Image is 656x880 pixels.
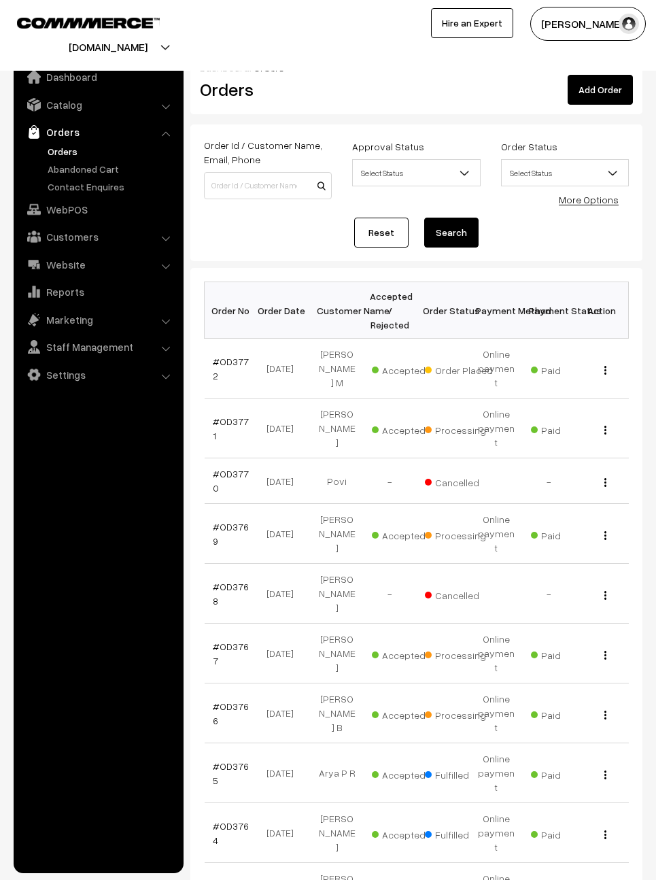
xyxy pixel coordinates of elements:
a: Orders [44,144,179,158]
td: - [364,564,417,624]
img: Menu [604,591,606,600]
span: Order Placed [425,360,493,377]
span: Paid [531,360,599,377]
span: Paid [531,705,599,722]
td: Povi [311,458,364,504]
span: Processing [425,705,493,722]
a: #OD3769 [213,521,249,547]
th: Payment Status [523,282,576,339]
td: [DATE] [258,458,311,504]
a: #OD3770 [213,468,249,494]
td: [DATE] [258,564,311,624]
td: [DATE] [258,339,311,399]
a: More Options [559,194,619,205]
span: Accepted [372,360,440,377]
a: Website [17,252,179,277]
span: Paid [531,525,599,543]
img: Menu [604,711,606,720]
a: Hire an Expert [431,8,513,38]
input: Order Id / Customer Name / Customer Email / Customer Phone [204,172,332,199]
a: Settings [17,362,179,387]
td: Arya P R [311,743,364,803]
img: COMMMERCE [17,18,160,28]
span: Select Status [501,159,629,186]
img: Menu [604,830,606,839]
td: Online payment [470,683,523,743]
th: Order Status [417,282,470,339]
label: Approval Status [352,139,424,154]
h2: Orders [200,79,330,100]
td: Online payment [470,624,523,683]
a: COMMMERCE [17,14,136,30]
td: [PERSON_NAME] [311,803,364,863]
a: Reset [354,218,409,248]
td: Online payment [470,504,523,564]
span: Cancelled [425,585,493,603]
a: Catalog [17,92,179,117]
td: [PERSON_NAME] [311,624,364,683]
a: Reports [17,280,179,304]
a: #OD3767 [213,641,249,666]
a: #OD3768 [213,581,249,607]
th: Customer Name [311,282,364,339]
span: Paid [531,420,599,437]
span: Processing [425,645,493,662]
a: Abandoned Cart [44,162,179,176]
a: Marketing [17,307,179,332]
td: [DATE] [258,504,311,564]
a: Contact Enquires [44,180,179,194]
td: [DATE] [258,803,311,863]
td: [PERSON_NAME] [311,564,364,624]
a: #OD3771 [213,416,249,441]
a: Customers [17,224,179,249]
img: Menu [604,478,606,487]
span: Fulfilled [425,824,493,842]
td: [DATE] [258,743,311,803]
img: Menu [604,651,606,660]
span: Select Status [502,161,628,185]
img: Menu [604,426,606,435]
span: Accepted [372,705,440,722]
td: - [523,458,576,504]
button: [DOMAIN_NAME] [21,30,195,64]
td: [PERSON_NAME] M [311,339,364,399]
label: Order Id / Customer Name, Email, Phone [204,138,332,167]
td: [DATE] [258,624,311,683]
a: Dashboard [17,65,179,89]
span: Accepted [372,420,440,437]
td: [DATE] [258,683,311,743]
button: Search [424,218,479,248]
span: Processing [425,525,493,543]
a: WebPOS [17,197,179,222]
td: Online payment [470,399,523,458]
th: Payment Method [470,282,523,339]
td: - [523,564,576,624]
a: #OD3764 [213,820,249,846]
th: Order No [205,282,258,339]
td: [PERSON_NAME] B [311,683,364,743]
a: #OD3766 [213,700,249,726]
td: Online payment [470,803,523,863]
span: Processing [425,420,493,437]
button: [PERSON_NAME] [530,7,646,41]
img: Menu [604,531,606,540]
img: user [619,14,639,34]
img: Menu [604,771,606,779]
span: Paid [531,824,599,842]
th: Action [576,282,629,339]
span: Select Status [353,161,479,185]
a: Add Order [568,75,633,105]
th: Order Date [258,282,311,339]
td: [DATE] [258,399,311,458]
td: Online payment [470,339,523,399]
a: Staff Management [17,335,179,359]
span: Accepted [372,824,440,842]
span: Accepted [372,645,440,662]
span: Select Status [352,159,480,186]
span: Fulfilled [425,764,493,782]
span: Accepted [372,764,440,782]
span: Paid [531,764,599,782]
span: Cancelled [425,472,493,490]
td: Online payment [470,743,523,803]
label: Order Status [501,139,557,154]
